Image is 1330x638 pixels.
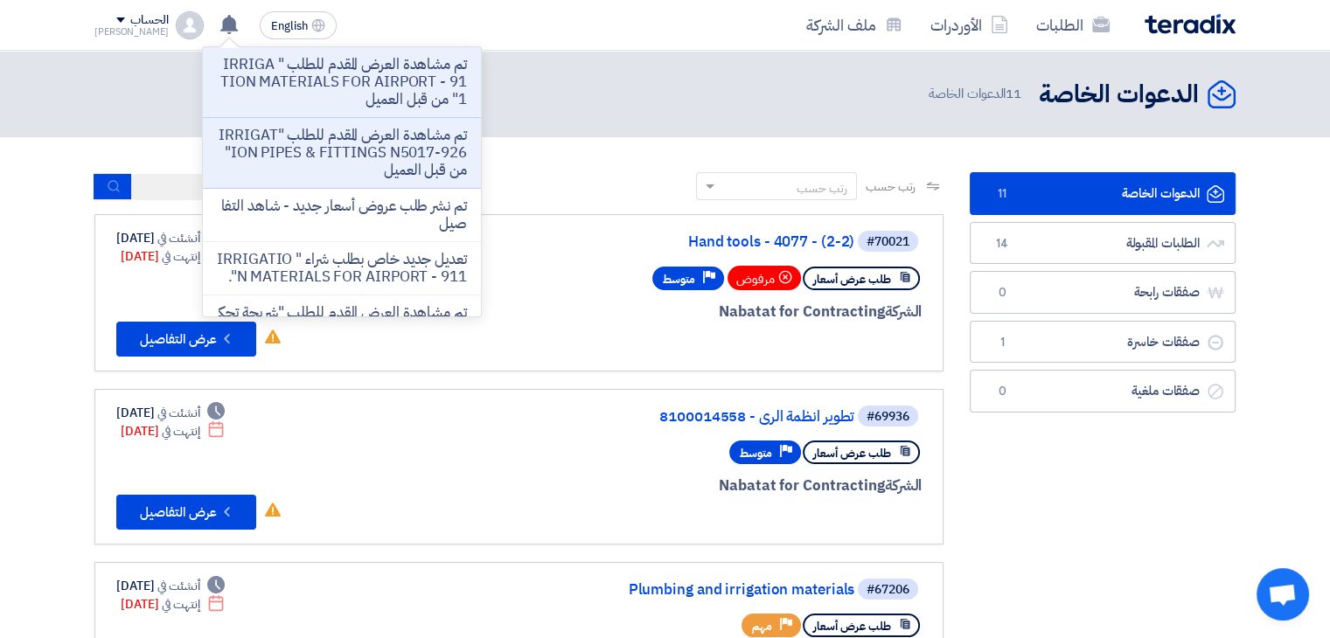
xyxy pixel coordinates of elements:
a: تطوير انظمة الري - 8100014558 [505,409,854,425]
input: ابحث بعنوان أو رقم الطلب [132,174,377,200]
img: Teradix logo [1145,14,1236,34]
a: الطلبات المقبولة14 [970,222,1236,265]
span: أنشئت في [157,229,199,247]
div: الحساب [130,13,168,28]
span: أنشئت في [157,404,199,422]
span: إنتهت في [162,595,199,614]
div: رتب حسب [797,179,847,198]
span: English [271,20,308,32]
p: تعديل جديد خاص بطلب شراء " IRRIGATION MATERIALS FOR AIRPORT - 911". [217,251,467,286]
span: طلب عرض أسعار [813,618,891,635]
div: Nabatat for Contracting [501,301,922,323]
img: profile_test.png [176,11,204,39]
div: مرفوض [728,266,801,290]
span: متوسط [663,271,695,288]
div: [DATE] [121,247,225,266]
p: تم مشاهدة العرض المقدم للطلب " IRRIGATION MATERIALS FOR AIRPORT - 911" من قبل العميل [217,56,467,108]
div: [PERSON_NAME] [94,27,169,37]
span: 11 [1006,84,1021,103]
a: الدعوات الخاصة11 [970,172,1236,215]
span: الشركة [885,475,923,496]
div: #70021 [867,236,909,248]
span: إنتهت في [162,247,199,266]
span: إنتهت في [162,422,199,440]
div: [DATE] [121,422,225,440]
a: Hand tools - 4077 - (2-2) [505,234,854,250]
p: تم مشاهدة العرض المقدم للطلب "شريحة تحكم لنظام رى 8100013032" من قبل العميل [217,304,467,339]
span: متوسط [740,445,772,461]
a: الطلبات [1022,4,1124,45]
div: #69936 [867,411,909,423]
div: [DATE] [116,229,225,247]
a: صفقات ملغية0 [970,370,1236,413]
h2: الدعوات الخاصة [1039,78,1199,112]
span: 0 [992,383,1013,400]
a: Plumbing and irrigation materials [505,582,854,598]
a: الأوردرات [916,4,1022,45]
span: 11 [992,185,1013,203]
p: تم نشر طلب عروض أسعار جديد - شاهد التفاصيل [217,198,467,232]
button: عرض التفاصيل [116,322,256,357]
div: Open chat [1257,568,1309,621]
span: الدعوات الخاصة [929,84,1025,104]
div: #67206 [867,584,909,596]
span: طلب عرض أسعار [813,271,891,288]
span: طلب عرض أسعار [813,445,891,461]
a: ملف الشركة [792,4,916,45]
button: English [260,11,337,39]
div: Nabatat for Contracting [501,475,922,497]
span: رتب حسب [866,177,916,196]
div: [DATE] [121,595,225,614]
span: 0 [992,284,1013,302]
a: صفقات خاسرة1 [970,321,1236,364]
span: 1 [992,334,1013,351]
span: 14 [992,235,1013,253]
button: عرض التفاصيل [116,495,256,530]
span: مهم [752,618,772,635]
div: [DATE] [116,577,225,595]
span: أنشئت في [157,577,199,595]
p: تم مشاهدة العرض المقدم للطلب "IRRIGATION PIPES & FITTINGS N5017-926" من قبل العميل [217,127,467,179]
div: [DATE] [116,404,225,422]
span: الشركة [885,301,923,322]
a: صفقات رابحة0 [970,271,1236,314]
